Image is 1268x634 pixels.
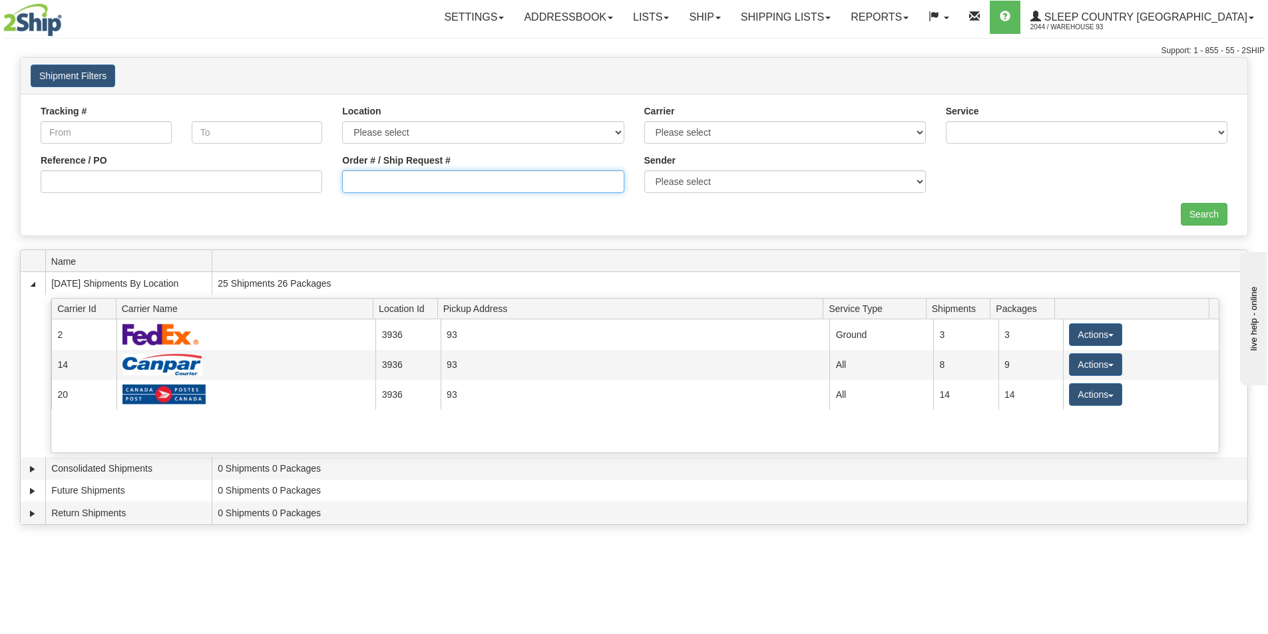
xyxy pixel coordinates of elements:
td: 0 Shipments 0 Packages [212,502,1247,524]
label: Location [342,104,381,118]
td: 3936 [375,319,440,349]
td: 3936 [375,380,440,410]
img: Canpar [122,354,202,375]
td: All [829,380,933,410]
a: Addressbook [514,1,623,34]
button: Actions [1069,383,1122,406]
td: 3 [933,319,998,349]
a: Expand [26,484,39,498]
input: From [41,121,172,144]
td: All [829,350,933,380]
a: Collapse [26,277,39,291]
span: Carrier Id [57,298,116,319]
span: Name [51,251,212,271]
td: 14 [51,350,116,380]
div: Support: 1 - 855 - 55 - 2SHIP [3,45,1265,57]
td: 14 [933,380,998,410]
span: Shipments [932,298,990,319]
a: Settings [434,1,514,34]
span: 2044 / Warehouse 93 [1030,21,1130,34]
a: Shipping lists [731,1,841,34]
div: live help - online [10,11,123,21]
span: Location Id [379,298,437,319]
label: Carrier [644,104,675,118]
td: Future Shipments [45,480,212,502]
td: 25 Shipments 26 Packages [212,272,1247,295]
td: 14 [998,380,1063,410]
input: Search [1181,203,1227,226]
span: Pickup Address [443,298,823,319]
td: 9 [998,350,1063,380]
img: Canada Post [122,384,206,405]
label: Reference / PO [41,154,107,167]
span: Packages [996,298,1054,319]
td: 20 [51,380,116,410]
td: 2 [51,319,116,349]
span: Carrier Name [122,298,373,319]
a: Expand [26,462,39,476]
td: 8 [933,350,998,380]
input: To [192,121,323,144]
img: logo2044.jpg [3,3,62,37]
label: Tracking # [41,104,87,118]
label: Order # / Ship Request # [342,154,451,167]
a: Lists [623,1,679,34]
span: Service Type [829,298,926,319]
img: FedEx Express® [122,323,199,345]
td: Return Shipments [45,502,212,524]
td: 3936 [375,350,440,380]
a: Reports [841,1,919,34]
label: Sender [644,154,676,167]
td: 0 Shipments 0 Packages [212,480,1247,502]
td: 93 [441,350,830,380]
td: 3 [998,319,1063,349]
a: Ship [679,1,730,34]
td: Consolidated Shipments [45,457,212,480]
iframe: chat widget [1237,249,1267,385]
label: Service [946,104,979,118]
td: 0 Shipments 0 Packages [212,457,1247,480]
td: [DATE] Shipments By Location [45,272,212,295]
a: Sleep Country [GEOGRAPHIC_DATA] 2044 / Warehouse 93 [1020,1,1264,34]
td: 93 [441,380,830,410]
button: Actions [1069,353,1122,376]
button: Actions [1069,323,1122,346]
button: Shipment Filters [31,65,115,87]
td: 93 [441,319,830,349]
a: Expand [26,507,39,520]
td: Ground [829,319,933,349]
span: Sleep Country [GEOGRAPHIC_DATA] [1041,11,1247,23]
